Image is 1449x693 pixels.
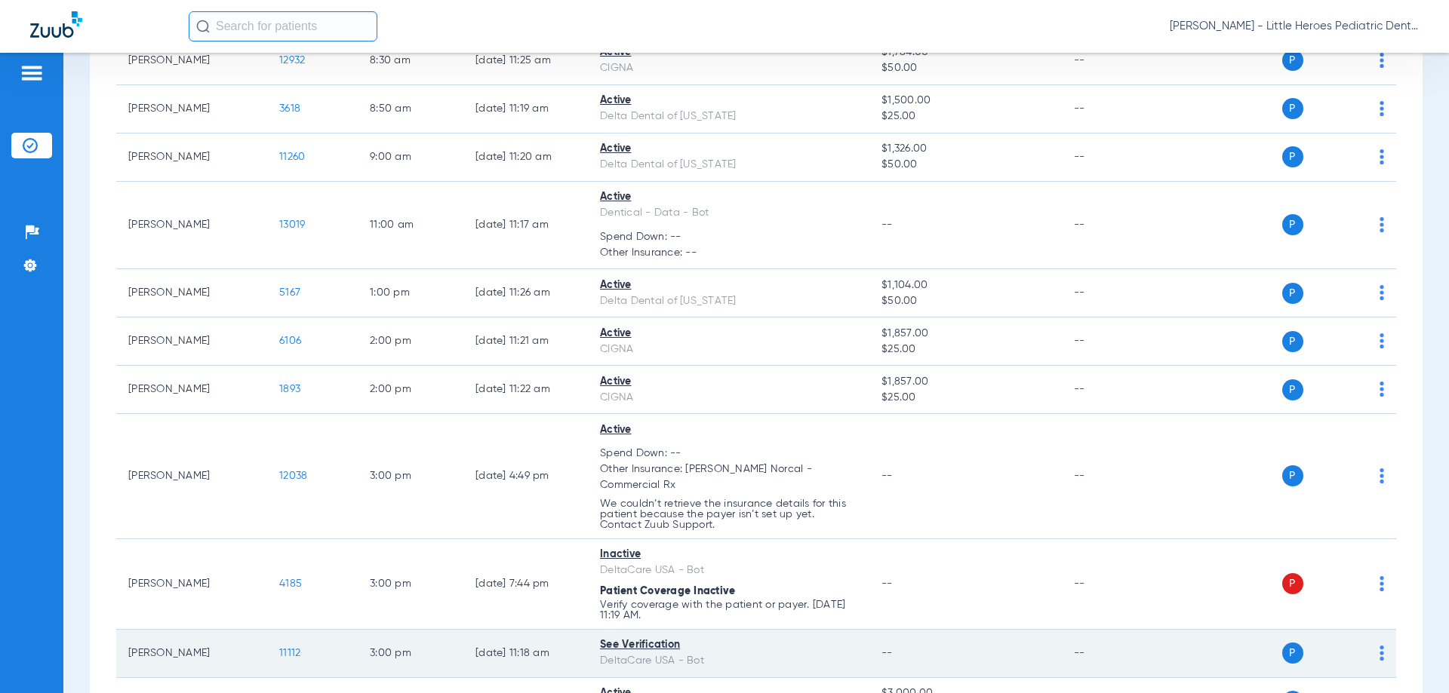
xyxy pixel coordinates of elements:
td: [PERSON_NAME] [116,366,267,414]
div: Active [600,141,857,157]
div: CIGNA [600,390,857,406]
td: [DATE] 11:26 AM [463,269,588,317]
img: Search Icon [196,20,210,33]
div: Active [600,422,857,438]
div: Delta Dental of [US_STATE] [600,157,857,173]
span: 1893 [279,384,300,394]
td: [DATE] 11:19 AM [463,85,588,133]
span: $1,104.00 [881,278,1049,293]
img: hamburger-icon [20,64,44,82]
td: -- [1062,85,1164,133]
td: [PERSON_NAME] [116,182,267,270]
span: $25.00 [881,109,1049,124]
span: P [1282,50,1303,71]
td: 3:00 PM [358,539,463,630]
td: [PERSON_NAME] [116,85,267,133]
td: [DATE] 7:44 PM [463,539,588,630]
img: group-dot-blue.svg [1380,576,1384,591]
span: P [1282,331,1303,352]
p: Verify coverage with the patient or payer. [DATE] 11:19 AM. [600,599,857,621]
span: P [1282,214,1303,235]
span: Spend Down: -- [600,229,857,245]
td: [PERSON_NAME] [116,539,267,630]
span: $50.00 [881,157,1049,173]
span: $1,857.00 [881,326,1049,342]
span: 4185 [279,578,302,589]
span: $50.00 [881,293,1049,309]
div: Active [600,374,857,390]
div: Active [600,278,857,293]
td: 3:00 PM [358,630,463,678]
img: group-dot-blue.svg [1380,53,1384,68]
td: 11:00 AM [358,182,463,270]
td: -- [1062,133,1164,182]
td: [DATE] 11:18 AM [463,630,588,678]
td: [PERSON_NAME] [116,133,267,182]
td: -- [1062,366,1164,414]
td: [DATE] 11:20 AM [463,133,588,182]
td: 2:00 PM [358,317,463,366]
div: DeltaCare USA - Bot [600,563,857,578]
td: -- [1062,269,1164,317]
img: Zuub Logo [30,11,82,38]
span: -- [881,471,893,481]
div: Active [600,93,857,109]
span: 6106 [279,336,301,346]
td: -- [1062,539,1164,630]
img: group-dot-blue.svg [1380,468,1384,483]
td: 3:00 PM [358,414,463,539]
span: 13019 [279,219,305,230]
div: CIGNA [600,60,857,76]
span: Other Insurance: [PERSON_NAME] Norcal - Commercial Rx [600,461,857,493]
span: -- [881,648,893,658]
td: 2:00 PM [358,366,463,414]
img: group-dot-blue.svg [1380,217,1384,232]
td: 1:00 PM [358,269,463,317]
span: 11260 [279,152,305,162]
span: 3618 [279,103,300,114]
span: $1,326.00 [881,141,1049,157]
td: 8:30 AM [358,37,463,85]
div: DeltaCare USA - Bot [600,653,857,669]
div: Active [600,326,857,342]
td: -- [1062,414,1164,539]
td: 9:00 AM [358,133,463,182]
div: See Verification [600,637,857,653]
td: [DATE] 11:17 AM [463,182,588,270]
td: [DATE] 11:25 AM [463,37,588,85]
td: [DATE] 4:49 PM [463,414,588,539]
img: group-dot-blue.svg [1380,285,1384,300]
iframe: Chat Widget [1374,621,1449,693]
td: -- [1062,37,1164,85]
input: Search for patients [189,11,377,41]
td: [PERSON_NAME] [116,269,267,317]
img: group-dot-blue.svg [1380,149,1384,164]
td: [DATE] 11:21 AM [463,317,588,366]
span: $1,857.00 [881,374,1049,390]
td: [PERSON_NAME] [116,317,267,366]
span: $1,500.00 [881,93,1049,109]
div: Inactive [600,547,857,563]
p: We couldn’t retrieve the insurance details for this patient because the payer isn’t set up yet. C... [600,498,857,530]
span: P [1282,98,1303,119]
span: P [1282,642,1303,664]
td: [PERSON_NAME] [116,630,267,678]
span: Patient Coverage Inactive [600,586,735,596]
span: P [1282,465,1303,486]
div: Active [600,189,857,205]
span: Spend Down: -- [600,446,857,461]
div: CIGNA [600,342,857,357]
span: [PERSON_NAME] - Little Heroes Pediatric Dentistry [1170,19,1419,34]
td: 8:50 AM [358,85,463,133]
span: Other Insurance: -- [600,245,857,261]
span: P [1282,379,1303,400]
span: $50.00 [881,60,1049,76]
div: Delta Dental of [US_STATE] [600,293,857,309]
span: 11112 [279,648,300,658]
span: $25.00 [881,390,1049,406]
div: Dentical - Data - Bot [600,205,857,221]
div: Delta Dental of [US_STATE] [600,109,857,124]
span: P [1282,283,1303,304]
span: $25.00 [881,342,1049,357]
